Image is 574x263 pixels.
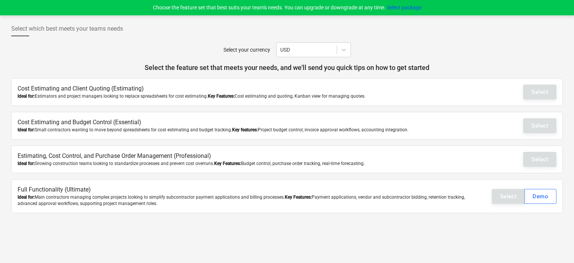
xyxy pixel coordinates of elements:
b: Ideal for: [18,94,35,99]
div: Small contractors wanting to move beyond spreadsheets for cost estimating and budget tracking. Pr... [18,127,467,133]
p: Cost Estimating and Budget Control (Essential) [18,118,467,127]
b: Ideal for: [18,161,35,166]
div: Estimators and project managers looking to replace spreadsheets for cost estimating. Cost estimat... [18,93,467,100]
p: Select your currency [223,46,270,54]
b: Ideal for: [18,195,35,200]
p: Estimating, Cost Control, and Purchase Order Management (Professional) [18,152,467,160]
div: Growing construction teams looking to standardize processes and prevent cost overruns. Budget con... [18,160,467,167]
iframe: Chat Widget [537,227,574,263]
p: Cost Estimating and Client Quoting (Estimating) [18,85,467,93]
b: Key Features: [214,161,241,166]
div: Main contractors managing complex projects looking to simplify subcontractor payment applications... [18,194,467,207]
div: Demo [533,192,548,201]
p: Full Functionality (Ultimate) [18,186,467,194]
div: Виджет чата [537,227,574,263]
b: Key features: [232,127,258,132]
b: Key Features: [285,195,312,200]
b: Ideal for: [18,127,35,132]
span: Select which best meets your teams needs [11,24,123,33]
b: Key Features: [208,94,235,99]
p: Choose the feature set that best suits your team's needs. You can upgrade or downgrade at any time. [153,4,422,12]
button: Demo [524,189,556,204]
button: Select package [387,4,422,12]
p: Select the feature set that meets your needs, and we'll send you quick tips on how to get started [11,63,563,72]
